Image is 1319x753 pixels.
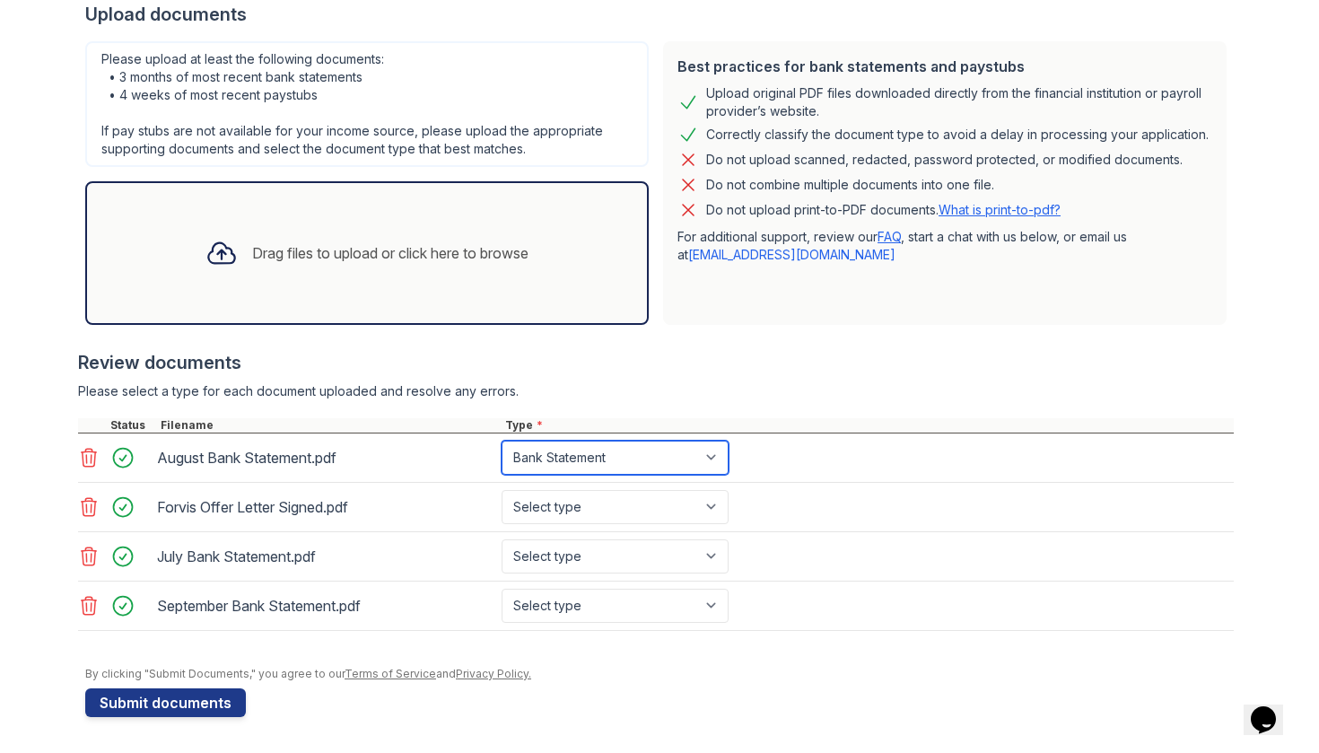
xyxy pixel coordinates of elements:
iframe: chat widget [1244,681,1301,735]
div: By clicking "Submit Documents," you agree to our and [85,667,1234,681]
div: Upload original PDF files downloaded directly from the financial institution or payroll provider’... [706,84,1212,120]
a: FAQ [878,229,901,244]
div: Please select a type for each document uploaded and resolve any errors. [78,382,1234,400]
a: Terms of Service [345,667,436,680]
a: Privacy Policy. [456,667,531,680]
div: Do not combine multiple documents into one file. [706,174,994,196]
div: September Bank Statement.pdf [157,591,494,620]
button: Submit documents [85,688,246,717]
div: Best practices for bank statements and paystubs [677,56,1212,77]
div: August Bank Statement.pdf [157,443,494,472]
a: [EMAIL_ADDRESS][DOMAIN_NAME] [688,247,895,262]
div: Upload documents [85,2,1234,27]
div: Filename [157,418,502,433]
p: Do not upload print-to-PDF documents. [706,201,1061,219]
div: July Bank Statement.pdf [157,542,494,571]
div: Do not upload scanned, redacted, password protected, or modified documents. [706,149,1183,171]
div: Please upload at least the following documents: • 3 months of most recent bank statements • 4 wee... [85,41,649,167]
div: Status [107,418,157,433]
div: Review documents [78,350,1234,375]
div: Correctly classify the document type to avoid a delay in processing your application. [706,124,1209,145]
a: What is print-to-pdf? [939,202,1061,217]
p: For additional support, review our , start a chat with us below, or email us at [677,228,1212,264]
div: Type [502,418,1234,433]
div: Drag files to upload or click here to browse [252,242,528,264]
div: Forvis Offer Letter Signed.pdf [157,493,494,521]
